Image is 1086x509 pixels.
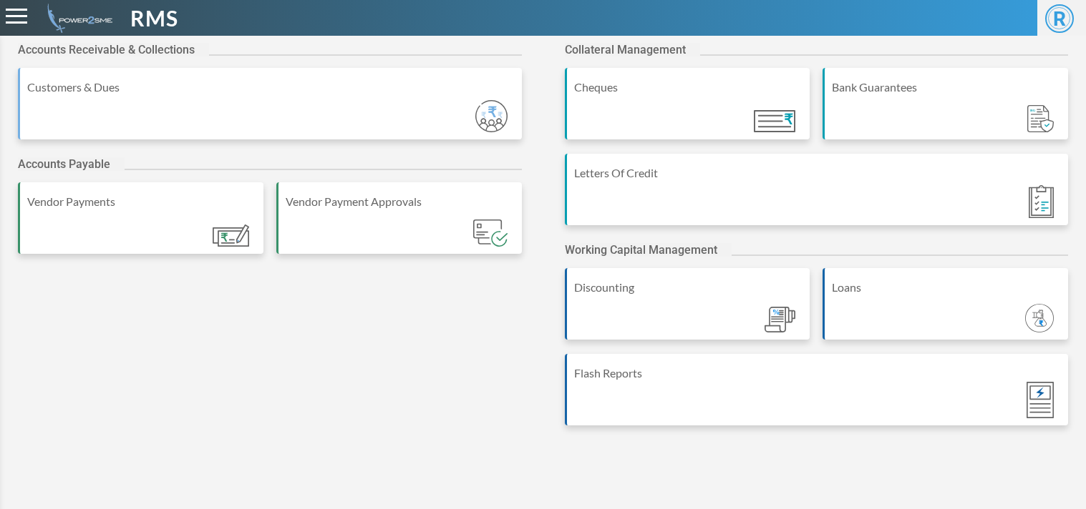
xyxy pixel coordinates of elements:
div: Vendor Payment Approvals [286,193,515,210]
span: R [1045,4,1074,33]
div: Vendor Payments [27,193,256,210]
img: Module_ic [473,219,507,247]
img: Module_ic [1029,185,1054,218]
a: Customers & Dues Module_ic [18,68,522,154]
h2: Accounts Payable [18,157,125,171]
a: Cheques Module_ic [565,68,810,154]
div: Letters Of Credit [574,164,1062,182]
a: Loans Module_ic [823,268,1068,354]
div: Bank Guarantees [832,79,1061,96]
div: Discounting [574,279,803,296]
div: Cheques [574,79,803,96]
div: Customers & Dues [27,79,515,96]
h2: Accounts Receivable & Collections [18,43,209,56]
a: Flash Reports Module_ic [565,354,1069,440]
img: Module_ic [213,224,249,247]
div: Loans [832,279,1061,296]
div: Flash Reports [574,365,1062,382]
img: Module_ic [475,100,508,132]
img: Module_ic [765,307,796,333]
img: Module_ic [1025,304,1054,332]
img: Module_ic [754,110,795,132]
img: admin [42,4,112,33]
img: Module_ic [1027,382,1054,418]
a: Vendor Payment Approvals Module_ic [276,182,522,268]
span: RMS [130,2,178,34]
h2: Working Capital Management [565,243,732,257]
h2: Collateral Management [565,43,700,56]
a: Vendor Payments Module_ic [18,182,263,268]
a: Bank Guarantees Module_ic [823,68,1068,154]
img: Module_ic [1027,105,1054,133]
a: Discounting Module_ic [565,268,810,354]
a: Letters Of Credit Module_ic [565,154,1069,239]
